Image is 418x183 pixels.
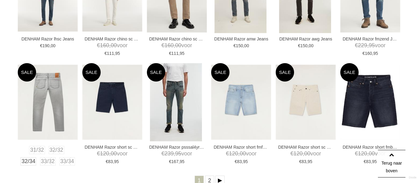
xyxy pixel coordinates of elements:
[107,51,114,56] span: 111
[355,42,358,48] span: €
[290,151,293,157] span: €
[43,43,50,48] span: 190
[235,159,237,164] span: €
[373,51,378,56] span: 95
[149,150,204,158] span: voor
[100,151,109,157] span: 120
[304,151,310,157] span: 00
[211,65,271,140] img: DENHAM Razor short fmfbi Shorts
[113,159,114,164] span: ,
[108,159,113,164] span: 83
[358,42,367,48] span: 229
[180,51,185,56] span: 95
[244,43,249,48] span: 00
[100,42,109,48] span: 160
[355,151,358,157] span: €
[105,51,107,56] span: €
[340,65,400,140] img: DENHAM Razor short fmbb Shorts
[308,159,312,164] span: 95
[178,51,180,56] span: ,
[343,36,398,42] a: DENHAM Razor fmzend Jeans
[162,42,165,48] span: €
[278,144,333,150] a: DENHAM Razor short sc Shorts
[175,42,181,48] span: 00
[243,159,248,164] span: 95
[114,51,115,56] span: ,
[302,159,307,164] span: 83
[111,42,117,48] span: 00
[51,43,56,48] span: 00
[306,159,308,164] span: ,
[20,36,75,42] a: DENHAM Razor lhsc Jeans
[366,159,371,164] span: 83
[369,151,375,157] span: 00
[409,174,416,181] a: Divide
[109,151,111,157] span: ,
[171,159,178,164] span: 167
[175,151,181,157] span: 95
[300,43,308,48] span: 150
[169,159,171,164] span: €
[236,43,243,48] span: 150
[111,151,117,157] span: 00
[21,157,36,166] a: 32/34
[298,43,300,48] span: €
[367,151,369,157] span: ,
[180,159,185,164] span: 95
[115,51,120,56] span: 95
[303,151,304,157] span: ,
[243,43,244,48] span: ,
[378,150,405,177] a: Terug naar boven
[114,159,119,164] span: 95
[97,151,100,157] span: €
[308,43,309,48] span: ,
[358,151,367,157] span: 120
[214,150,269,158] span: voor
[40,43,43,48] span: €
[50,43,51,48] span: ,
[85,36,140,42] a: DENHAM Razor chino sc Broeken en Pantalons
[240,151,246,157] span: 00
[367,42,369,48] span: ,
[174,151,175,157] span: ,
[18,65,78,140] img: DENHAM Razor awgl Jeans
[233,43,236,48] span: €
[109,42,111,48] span: ,
[178,159,180,164] span: ,
[165,42,174,48] span: 160
[85,150,140,158] span: voor
[293,151,303,157] span: 120
[149,42,204,49] span: voor
[372,51,373,56] span: ,
[150,63,202,141] img: DENHAM Razor psssal4yr Jeans
[174,42,175,48] span: ,
[343,150,398,158] span: voor
[171,51,178,56] span: 111
[363,51,365,56] span: €
[162,151,165,157] span: €
[365,51,372,56] span: 160
[309,43,314,48] span: 00
[149,36,204,42] a: DENHAM Razor chino sc Broeken en Pantalons
[82,65,142,140] img: DENHAM Razor short sc Shorts
[85,144,140,150] a: DENHAM Razor short sc Shorts
[299,159,302,164] span: €
[106,159,108,164] span: €
[238,151,240,157] span: ,
[229,151,238,157] span: 120
[226,151,229,157] span: €
[97,42,100,48] span: €
[149,144,204,150] a: DENHAM Razor psssal4yr Jeans
[237,159,242,164] span: 83
[364,159,366,164] span: €
[85,42,140,49] span: voor
[214,36,269,42] a: DENHAM Razor amw Jeans
[276,65,336,140] img: DENHAM Razor short sc Shorts
[278,36,333,42] a: DENHAM Razor awg Jeans
[278,150,333,158] span: voor
[343,42,398,49] span: voor
[169,51,171,56] span: €
[165,151,174,157] span: 239
[242,159,243,164] span: ,
[372,159,377,164] span: 95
